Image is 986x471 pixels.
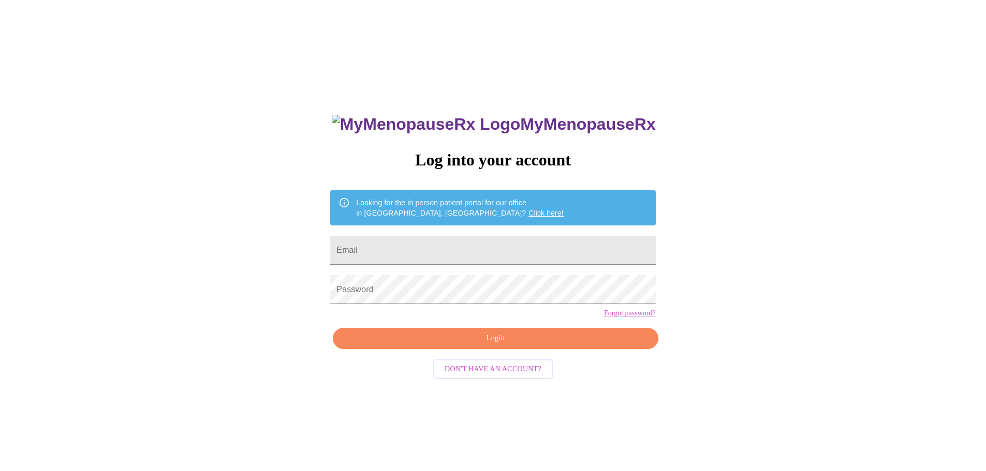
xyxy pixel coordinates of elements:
span: Login [345,332,646,345]
img: MyMenopauseRx Logo [332,115,520,134]
span: Don't have an account? [445,363,541,376]
h3: Log into your account [330,150,655,170]
a: Click here! [528,209,564,217]
a: Forgot password? [604,309,656,317]
button: Don't have an account? [433,359,553,379]
a: Don't have an account? [431,364,555,373]
div: Looking for the in person patient portal for our office in [GEOGRAPHIC_DATA], [GEOGRAPHIC_DATA]? [356,193,564,222]
h3: MyMenopauseRx [332,115,656,134]
button: Login [333,328,658,349]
